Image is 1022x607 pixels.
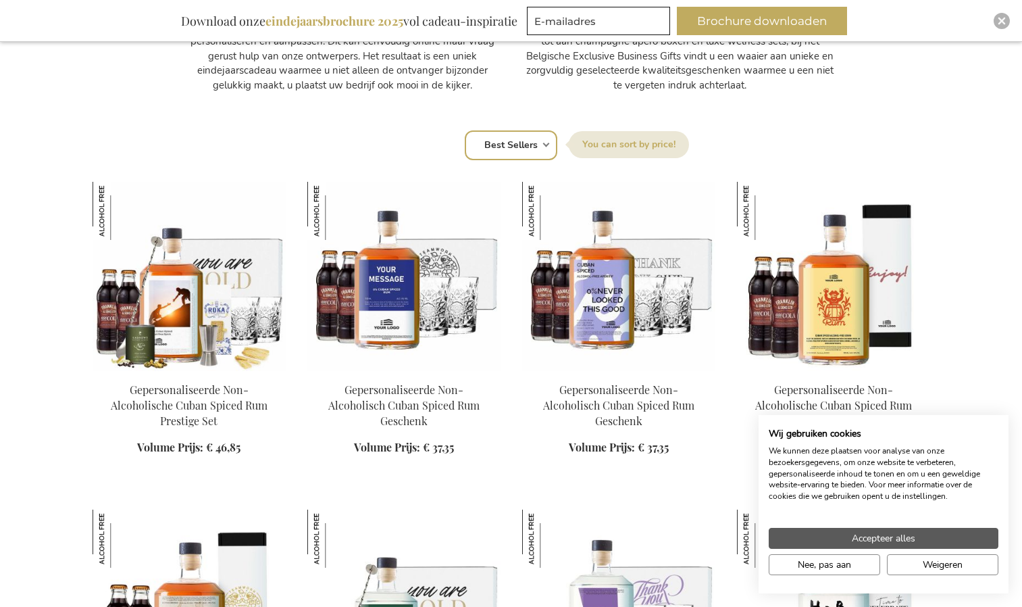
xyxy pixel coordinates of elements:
[543,383,694,428] a: Gepersonaliseerde Non-Alcoholisch Cuban Spiced Rum Geschenk
[307,182,365,240] img: Gepersonaliseerde Non-Alcoholisch Cuban Spiced Rum Geschenk
[423,440,454,454] span: € 37,35
[307,182,501,371] img: Personalised Non-Alcoholic Cuban Spiced Rum Gift
[852,531,915,545] span: Accepteer alles
[769,528,998,549] button: Accepteer alle cookies
[998,17,1006,25] img: Close
[923,558,963,572] span: Weigeren
[769,554,880,575] button: Pas cookie voorkeuren aan
[93,182,151,240] img: Gepersonaliseerde Non-Alcoholische Cuban Spiced Rum Prestige Set
[769,428,998,440] h2: Wij gebruiken cookies
[354,440,454,456] a: Volume Prijs: € 37,35
[307,366,501,379] a: Personalised Non-Alcoholic Cuban Spiced Rum Gift Gepersonaliseerde Non-Alcoholisch Cuban Spiced R...
[522,182,715,371] img: Personalised Non-Alcoholic Cuban Spiced Rum Gift
[769,445,998,502] p: We kunnen deze plaatsen voor analyse van onze bezoekersgegevens, om onze website te verbeteren, g...
[527,7,674,39] form: marketing offers and promotions
[354,440,420,454] span: Volume Prijs:
[638,440,669,454] span: € 37,35
[522,182,580,240] img: Gepersonaliseerde Non-Alcoholisch Cuban Spiced Rum Geschenk
[206,440,240,454] span: € 46,85
[798,558,851,572] span: Nee, pas aan
[737,182,795,240] img: Gepersonaliseerde Non-Alcoholische Cuban Spiced Rum Set
[569,440,669,456] a: Volume Prijs: € 37,35
[522,510,580,568] img: Gepersonaliseerde Non-Alcoholische Botanical Dry Gin Cadeau
[137,440,240,456] a: Volume Prijs: € 46,85
[737,182,930,371] img: Personalised Non-Alcoholic Cuban Spiced Rum Set
[527,7,670,35] input: E-mailadres
[569,440,635,454] span: Volume Prijs:
[307,510,365,568] img: Gepersonaliseerde Non-Alcoholische Botanical Dry Gin Prestige Set
[522,366,715,379] a: Personalised Non-Alcoholic Cuban Spiced Rum Gift Gepersonaliseerde Non-Alcoholisch Cuban Spiced R...
[569,131,689,158] label: Sorteer op
[111,383,267,428] a: Gepersonaliseerde Non-Alcoholische Cuban Spiced Rum Prestige Set
[737,510,795,568] img: Gepersonaliseerde Alcoholvrije Botanical Dry Gin Set
[677,7,847,35] button: Brochure downloaden
[93,182,286,371] img: Personalised Non-Alcoholic Cuban Spiced Rum Prestige Set
[137,440,203,454] span: Volume Prijs:
[755,383,912,428] a: Gepersonaliseerde Non-Alcoholische Cuban Spiced Rum Set
[737,366,930,379] a: Personalised Non-Alcoholic Cuban Spiced Rum Set Gepersonaliseerde Non-Alcoholische Cuban Spiced R...
[265,13,403,29] b: eindejaarsbrochure 2025
[887,554,998,575] button: Alle cookies weigeren
[93,366,286,379] a: Personalised Non-Alcoholic Cuban Spiced Rum Prestige Set Gepersonaliseerde Non-Alcoholische Cuban...
[328,383,480,428] a: Gepersonaliseerde Non-Alcoholisch Cuban Spiced Rum Geschenk
[175,7,523,35] div: Download onze vol cadeau-inspiratie
[93,510,151,568] img: Gepersonaliseerde Non-Alcoholische Cuban Spiced Rum Set
[994,13,1010,29] div: Close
